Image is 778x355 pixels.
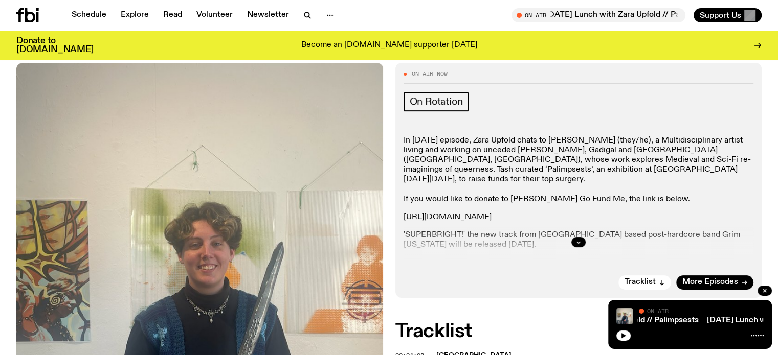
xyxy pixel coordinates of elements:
[115,8,155,22] a: Explore
[618,275,671,290] button: Tracklist
[616,308,633,324] img: Tash Brobyn at their exhibition, Palimpsests at Goodspace Gallery
[241,8,295,22] a: Newsletter
[694,8,762,22] button: Support Us
[625,278,656,286] span: Tracklist
[16,37,94,54] h3: Donate to [DOMAIN_NAME]
[404,213,492,221] a: [URL][DOMAIN_NAME]
[65,8,113,22] a: Schedule
[532,316,699,324] a: [DATE] Lunch with Zara Upfold // Palimpsests
[676,275,753,290] a: More Episodes
[404,136,754,204] p: In [DATE] episode, Zara Upfold chats to [PERSON_NAME] (they/he), a Multidisciplinary artist livin...
[190,8,239,22] a: Volunteer
[512,8,685,22] button: On Air[DATE] Lunch with Zara Upfold // Palimpsests
[700,11,741,20] span: Support Us
[410,96,463,107] span: On Rotation
[412,71,448,77] span: On Air Now
[647,307,669,314] span: On Air
[404,92,469,111] a: On Rotation
[301,41,477,50] p: Become an [DOMAIN_NAME] supporter [DATE]
[395,322,762,341] h2: Tracklist
[682,278,738,286] span: More Episodes
[157,8,188,22] a: Read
